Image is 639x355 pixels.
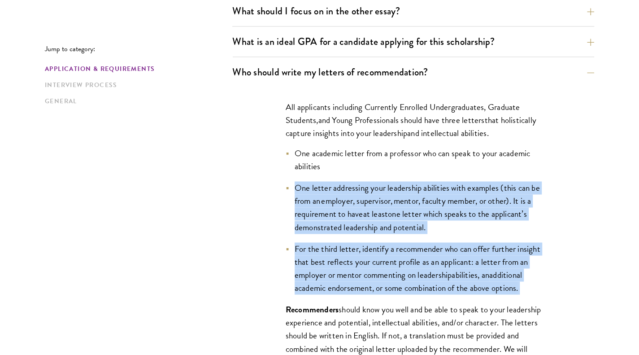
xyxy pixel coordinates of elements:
span: Recommenders [286,303,339,316]
a: Interview Process [45,80,227,90]
p: Jump to category: [45,45,232,53]
span: and intellectual abilities. [407,127,488,140]
span: at least [363,207,388,220]
button: Who should write my letters of recommendation? [232,62,594,82]
span: , [316,114,318,127]
a: Application & Requirements [45,64,227,74]
span: One letter addressing your leadership abilities with examples (this can be from an employer, supe... [295,181,540,220]
span: All applicants including Currently Enrolled Undergraduates, Graduate Students [286,101,520,127]
button: What is an ideal GPA for a candidate applying for this scholarship? [232,31,594,52]
a: General [45,96,227,106]
span: one letter which speaks to the applicant’s demonstrated leadership and potential. [295,207,527,233]
button: What should I focus on in the other essay? [232,1,594,21]
span: that holistically capture insights into your leadership [286,114,536,140]
span: ve three letters [432,114,484,127]
span: For the third letter, identify a recommender who can offer further insight that best reflects you... [295,242,540,281]
span: and Young Professionals should ha [318,114,432,127]
span: abilities, an [452,268,489,281]
span: One academic letter from a professor who can speak to your academic abilities [295,147,530,173]
span: additional academic endorsement, or some combination of the above options. [295,268,522,294]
